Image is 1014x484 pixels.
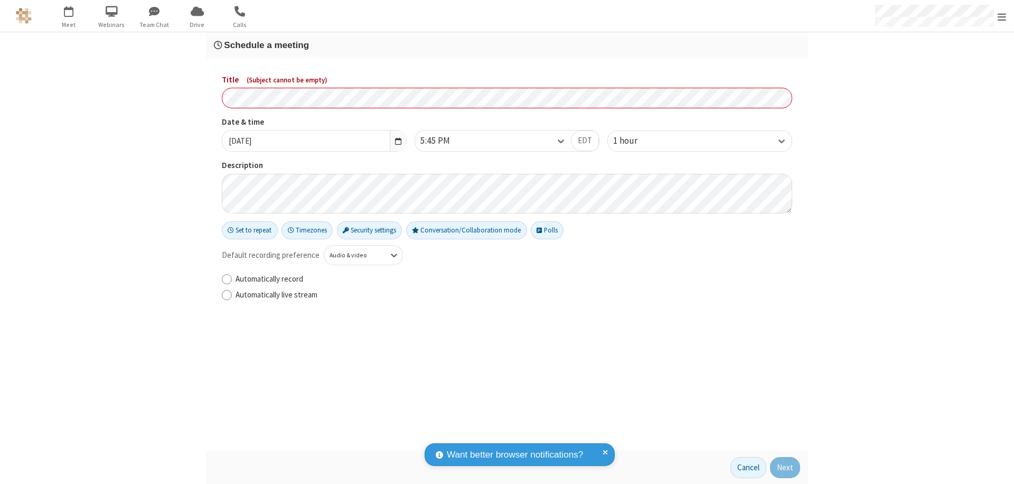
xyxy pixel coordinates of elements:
[177,20,217,30] span: Drive
[49,20,89,30] span: Meet
[224,40,309,50] span: Schedule a meeting
[222,160,792,172] label: Description
[236,273,792,285] label: Automatically record
[420,134,468,148] div: 5:45 PM
[16,8,32,24] img: QA Selenium DO NOT DELETE OR CHANGE
[222,221,278,239] button: Set to repeat
[447,448,583,462] span: Want better browser notifications?
[613,134,655,148] div: 1 hour
[531,221,564,239] button: Polls
[220,20,260,30] span: Calls
[406,221,527,239] button: Conversation/Collaboration mode
[247,76,327,85] span: ( Subject cannot be empty )
[92,20,132,30] span: Webinars
[281,221,333,239] button: Timezones
[988,457,1006,477] iframe: Chat
[135,20,174,30] span: Team Chat
[337,221,402,239] button: Security settings
[330,250,380,260] div: Audio & video
[222,116,407,128] label: Date & time
[571,131,599,152] button: EDT
[236,289,792,301] label: Automatically live stream
[770,457,800,478] button: Next
[222,249,320,262] span: Default recording preference
[222,74,792,86] label: Title
[730,457,766,478] button: Cancel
